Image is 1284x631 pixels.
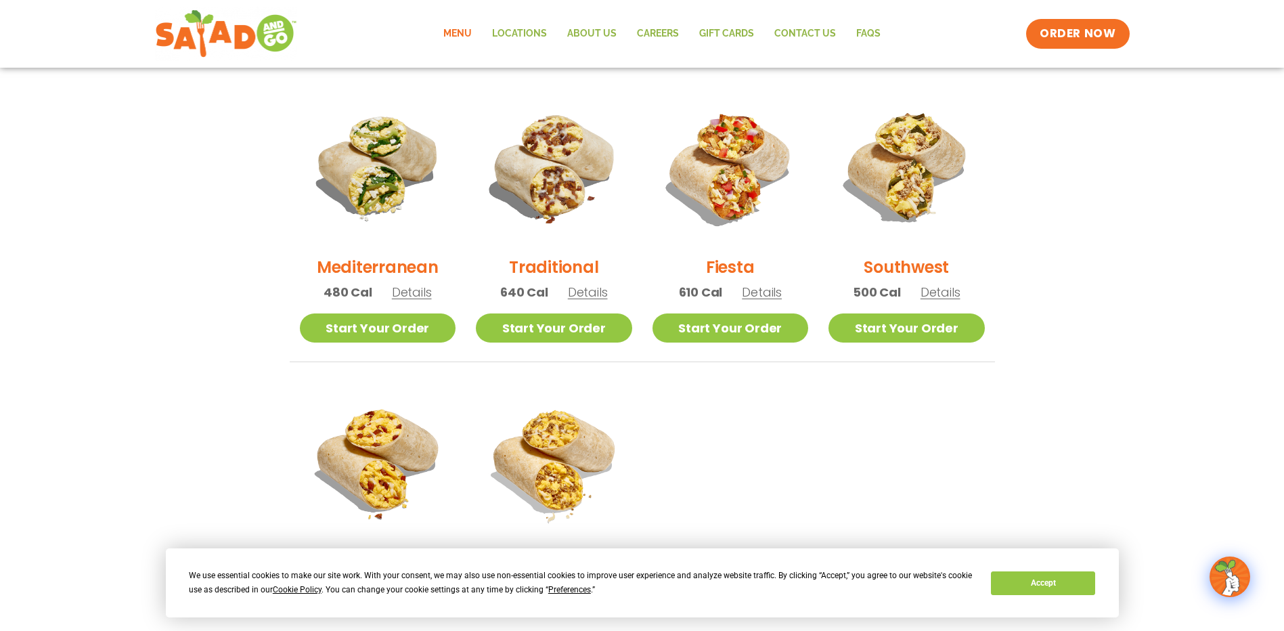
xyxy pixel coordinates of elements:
span: 480 Cal [324,283,372,301]
a: About Us [557,18,627,49]
div: We use essential cookies to make our site work. With your consent, we may also use non-essential ... [189,569,975,597]
span: Cookie Policy [273,585,322,594]
span: ORDER NOW [1040,26,1115,42]
span: Details [567,601,607,618]
img: Product photo for Traditional [476,89,632,245]
h2: Traditional [509,255,598,279]
h2: Southwest [864,255,949,279]
img: Product photo for Southwest [828,89,985,245]
img: Product photo for Bacon, Egg & Cheese [300,383,456,539]
h2: Mediterranean [317,255,439,279]
h2: Fiesta [706,255,755,279]
div: Cookie Consent Prompt [166,548,1119,617]
span: Details [742,284,782,301]
span: Details [392,284,432,301]
span: 640 Cal [500,283,548,301]
img: Product photo for Mediterranean Breakfast Burrito [300,89,456,245]
a: ORDER NOW [1026,19,1129,49]
a: Contact Us [764,18,846,49]
img: new-SAG-logo-768×292 [155,7,298,61]
a: Start Your Order [828,313,985,343]
a: Start Your Order [476,313,632,343]
span: Details [568,284,608,301]
a: Start Your Order [652,313,809,343]
img: Product photo for Turkey Sausage, Egg & Cheese [476,383,632,539]
img: Product photo for Fiesta [652,89,809,245]
a: Start Your Order [300,313,456,343]
span: Details [391,601,431,618]
a: GIFT CARDS [689,18,764,49]
a: Menu [433,18,482,49]
span: Preferences [548,585,591,594]
nav: Menu [433,18,891,49]
span: 500 Cal [853,283,901,301]
a: FAQs [846,18,891,49]
a: Locations [482,18,557,49]
button: Accept [991,571,1095,595]
img: wpChatIcon [1211,558,1249,596]
span: Details [921,284,960,301]
a: Careers [627,18,689,49]
span: 610 Cal [679,283,723,301]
